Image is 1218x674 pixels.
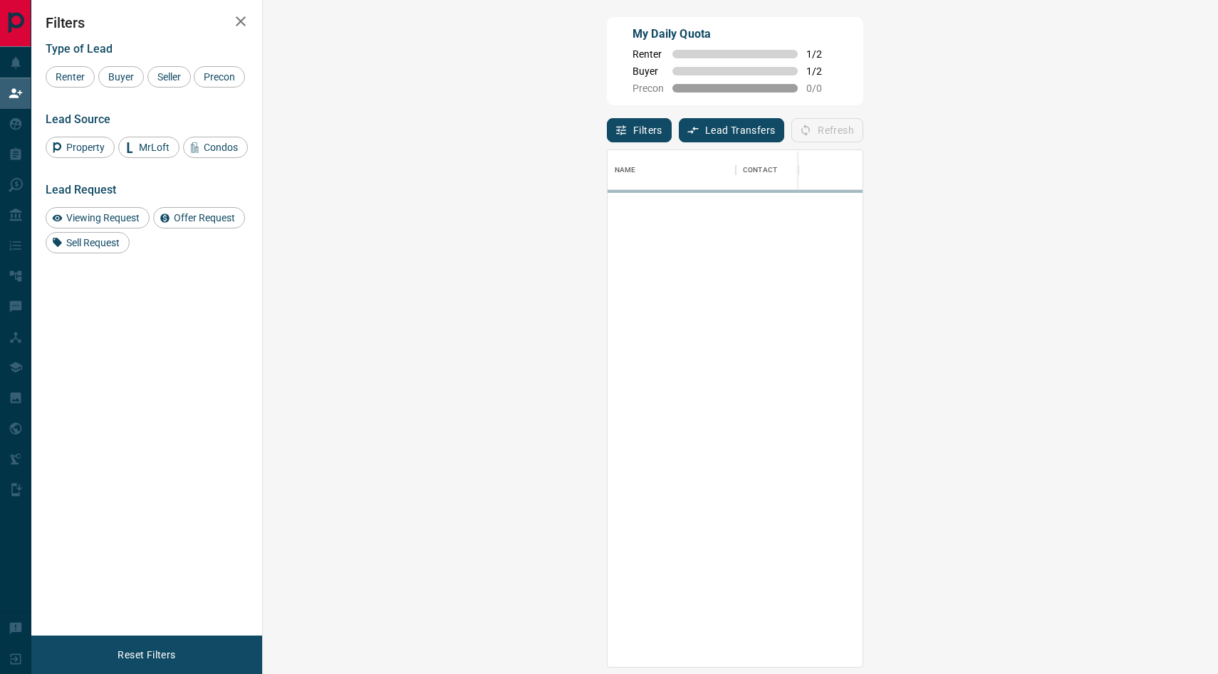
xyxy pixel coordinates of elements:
[46,207,150,228] div: Viewing Request
[743,150,777,190] div: Contact
[61,212,145,223] span: Viewing Request
[806,48,838,60] span: 1 / 2
[98,66,144,88] div: Buyer
[61,142,110,153] span: Property
[806,65,838,77] span: 1 / 2
[61,237,125,248] span: Sell Request
[169,212,240,223] span: Offer Request
[633,26,838,43] p: My Daily Quota
[46,14,248,31] h2: Filters
[633,48,664,60] span: Renter
[199,71,240,83] span: Precon
[199,142,243,153] span: Condos
[108,643,184,667] button: Reset Filters
[46,137,115,158] div: Property
[46,66,95,88] div: Renter
[51,71,90,83] span: Renter
[46,112,110,126] span: Lead Source
[608,150,736,190] div: Name
[46,183,116,196] span: Lead Request
[736,150,850,190] div: Contact
[134,142,175,153] span: MrLoft
[806,83,838,94] span: 0 / 0
[633,83,664,94] span: Precon
[118,137,179,158] div: MrLoft
[147,66,191,88] div: Seller
[46,232,130,253] div: Sell Request
[607,118,672,142] button: Filters
[194,66,245,88] div: Precon
[46,42,113,56] span: Type of Lead
[679,118,785,142] button: Lead Transfers
[152,71,186,83] span: Seller
[183,137,248,158] div: Condos
[103,71,139,83] span: Buyer
[153,207,245,228] div: Offer Request
[615,150,636,190] div: Name
[633,65,664,77] span: Buyer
